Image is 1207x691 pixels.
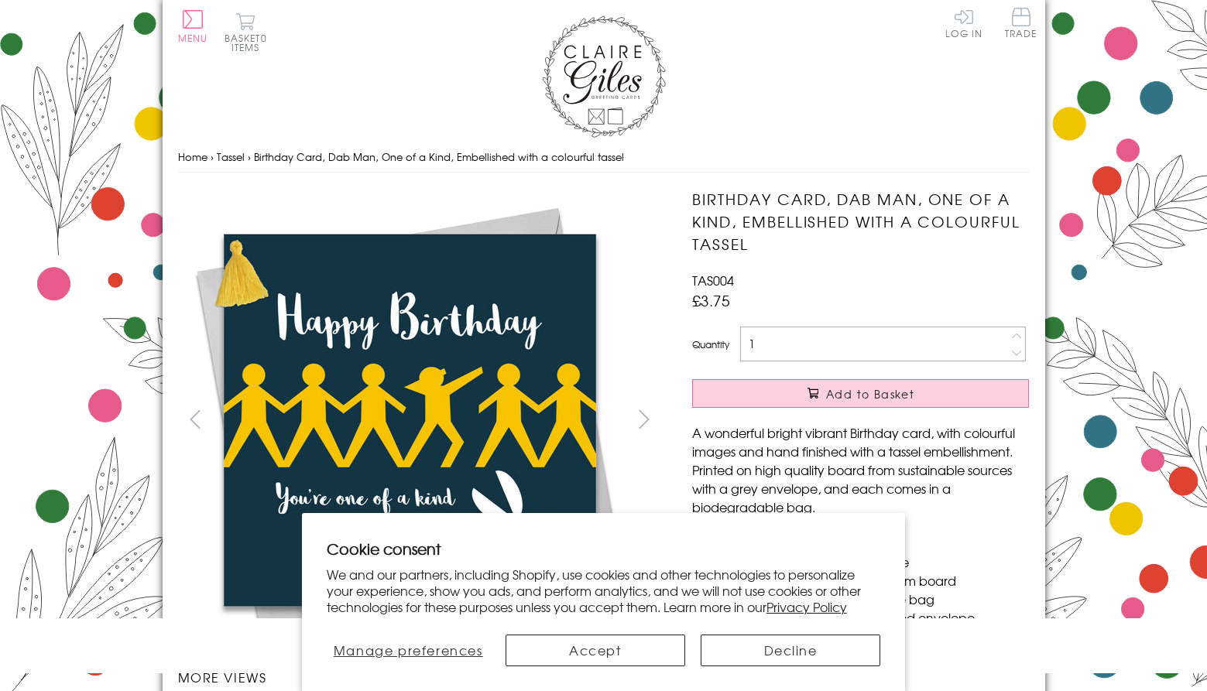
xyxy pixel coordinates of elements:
a: Privacy Policy [766,597,847,616]
nav: breadcrumbs [178,142,1030,173]
button: prev [178,402,213,436]
img: Claire Giles Greetings Cards [542,15,666,138]
a: Log In [945,8,982,38]
span: Birthday Card, Dab Man, One of a Kind, Embellished with a colourful tassel [254,149,624,164]
h2: Cookie consent [327,538,881,559]
button: Manage preferences [327,635,490,666]
button: Decline [701,635,880,666]
p: We and our partners, including Shopify, use cookies and other technologies to personalize your ex... [327,566,881,614]
p: A wonderful bright vibrant Birthday card, with colourful images and hand finished with a tassel e... [692,423,1029,516]
button: Menu [178,10,208,43]
a: Trade [1005,8,1037,41]
h1: Birthday Card, Dab Man, One of a Kind, Embellished with a colourful tassel [692,188,1029,255]
button: next [626,402,661,436]
span: 0 items [231,31,267,54]
span: › [248,149,251,164]
span: Menu [178,31,208,45]
button: Add to Basket [692,379,1029,408]
a: Home [178,149,207,164]
button: Accept [506,635,685,666]
span: Add to Basket [826,386,914,402]
button: Basket0 items [225,12,267,52]
label: Quantity [692,337,729,351]
span: Manage preferences [334,641,483,659]
h3: More views [178,668,662,686]
img: Birthday Card, Dab Man, One of a Kind, Embellished with a colourful tassel [661,188,1126,652]
img: Birthday Card, Dab Man, One of a Kind, Embellished with a colourful tassel [177,188,642,652]
span: TAS004 [692,271,734,289]
a: Tassel [217,149,245,164]
span: £3.75 [692,289,730,311]
span: Trade [1005,8,1037,38]
span: › [211,149,214,164]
